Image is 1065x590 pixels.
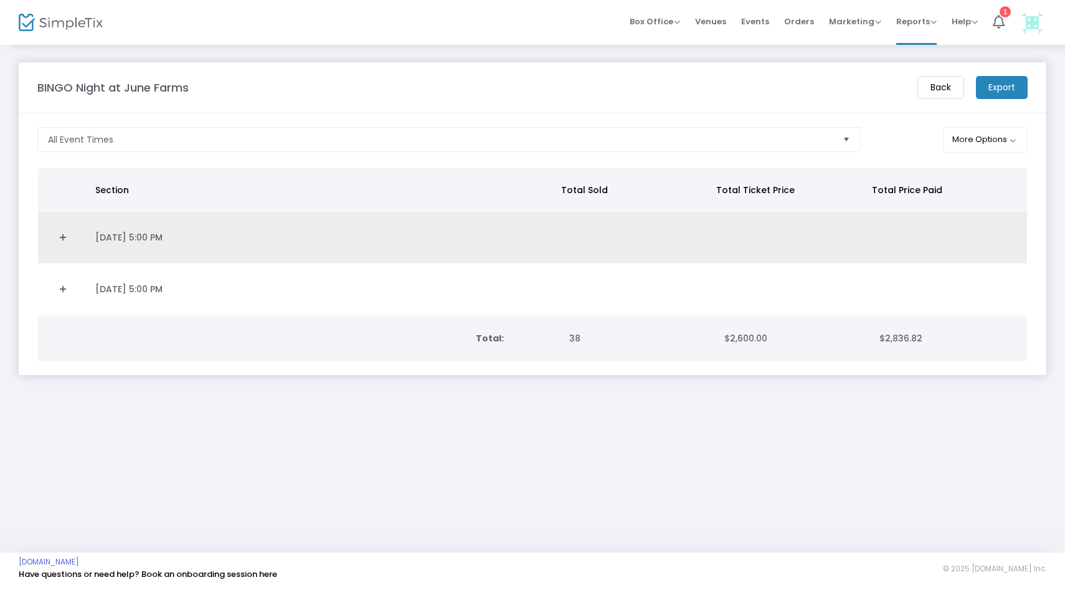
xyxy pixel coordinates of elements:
[879,332,922,345] span: $2,836.82
[88,212,557,264] td: [DATE] 5:00 PM
[829,16,881,27] span: Marketing
[38,316,1027,361] div: Data table
[695,6,726,37] span: Venues
[976,76,1028,99] m-button: Export
[872,184,942,196] span: Total Price Paid
[38,168,1027,315] div: Data table
[88,168,554,212] th: Section
[896,16,937,27] span: Reports
[630,16,680,27] span: Box Office
[838,128,855,151] button: Select
[943,564,1046,574] span: © 2025 [DOMAIN_NAME] Inc.
[45,227,80,247] a: Expand Details
[476,332,504,345] b: Total:
[952,16,978,27] span: Help
[48,133,113,146] span: All Event Times
[88,264,557,315] td: [DATE] 5:00 PM
[741,6,769,37] span: Events
[784,6,814,37] span: Orders
[19,557,79,567] a: [DOMAIN_NAME]
[724,332,767,345] span: $2,600.00
[554,168,709,212] th: Total Sold
[917,76,964,99] m-button: Back
[1000,6,1011,17] div: 1
[943,127,1028,153] button: More Options
[45,279,80,299] a: Expand Details
[37,79,189,96] m-panel-title: BINGO Night at June Farms
[716,184,795,196] span: Total Ticket Price
[19,568,277,580] a: Have questions or need help? Book an onboarding session here
[569,332,580,345] span: 38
